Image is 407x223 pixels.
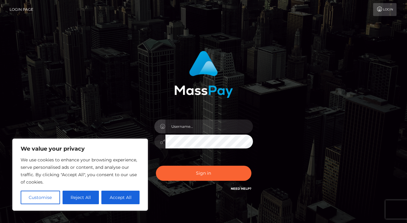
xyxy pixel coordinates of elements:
[174,51,233,98] img: MassPay Login
[21,145,140,152] p: We value your privacy
[373,3,397,16] a: Login
[63,191,99,204] button: Reject All
[10,3,33,16] a: Login Page
[101,191,140,204] button: Accept All
[165,120,253,133] input: Username...
[21,191,60,204] button: Customise
[21,156,140,186] p: We use cookies to enhance your browsing experience, serve personalised ads or content, and analys...
[12,139,148,211] div: We value your privacy
[156,166,251,181] button: Sign in
[231,187,251,191] a: Need Help?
